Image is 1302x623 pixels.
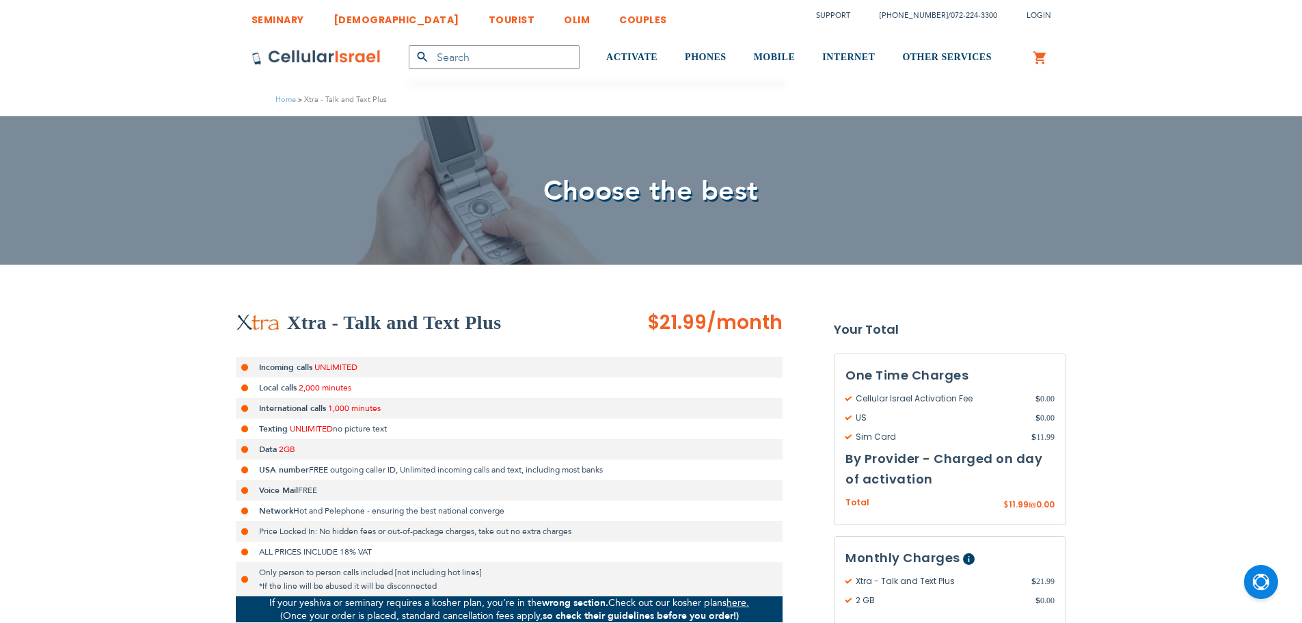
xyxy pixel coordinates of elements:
[845,449,1055,490] h3: By Provider - Charged on day of activation
[606,32,657,83] a: ACTIVATE
[707,309,783,336] span: /month
[259,485,298,496] strong: Voice Mail
[296,93,387,106] li: Xtra - Talk and Text Plus
[822,52,875,62] span: INTERNET
[333,423,387,434] span: no picture text
[252,3,304,29] a: SEMINARY
[1036,499,1055,510] span: 0.00
[409,45,580,69] input: Search
[845,412,1035,424] span: US
[845,594,1035,607] span: 2 GB
[1031,575,1055,587] span: 21.99
[298,485,317,496] span: FREE
[834,319,1066,340] strong: Your Total
[845,365,1055,386] h3: One Time Charges
[963,553,975,565] span: Help
[1035,412,1040,424] span: $
[259,505,293,516] strong: Network
[1035,393,1040,405] span: $
[606,52,657,62] span: ACTIVATE
[259,403,326,414] strong: International calls
[1027,10,1051,21] span: Login
[252,49,381,66] img: Cellular Israel Logo
[951,10,997,21] a: 072-224-3300
[685,52,727,62] span: PHONES
[1003,499,1009,512] span: $
[290,423,333,434] span: UNLIMITED
[259,362,312,373] strong: Incoming calls
[1031,575,1036,587] span: $
[845,549,960,566] span: Monthly Charges
[259,423,288,434] strong: Texting
[845,431,1031,443] span: Sim Card
[754,32,796,83] a: MOBILE
[259,444,277,455] strong: Data
[880,10,948,21] a: [PHONE_NUMBER]
[259,464,309,475] strong: USA number
[1029,499,1036,512] span: ₪
[1035,594,1055,607] span: 0.00
[845,496,869,509] span: Total
[727,596,749,609] a: here.
[489,3,535,29] a: TOURIST
[543,172,759,210] span: Choose the best
[314,362,357,373] span: UNLIMITED
[236,562,783,596] li: Only person to person calls included [not including hot lines] *If the line will be abused it wil...
[647,309,707,336] span: $21.99
[275,94,296,105] a: Home
[236,314,280,332] img: Xtra - Talk and Text Plus
[866,5,997,25] li: /
[845,575,1031,587] span: Xtra - Talk and Text Plus
[236,596,783,622] p: If your yeshiva or seminary requires a kosher plan, you’re in the Check out our kosher plans (Onc...
[619,3,667,29] a: COUPLES
[309,464,603,475] span: FREE outgoing caller ID, Unlimited incoming calls and text, including most banks
[542,596,608,609] strong: wrong section.
[334,3,459,29] a: [DEMOGRAPHIC_DATA]
[1035,412,1055,424] span: 0.00
[564,3,590,29] a: OLIM
[754,52,796,62] span: MOBILE
[543,609,739,622] strong: so check their guidelines before you order!)
[822,32,875,83] a: INTERNET
[1031,431,1055,443] span: 11.99
[236,542,783,562] li: ALL PRICES INCLUDE 18% VAT
[1035,594,1040,607] span: $
[293,505,504,516] span: Hot and Pelephone - ensuring the best national converge
[299,382,351,393] span: 2,000 minutes
[902,52,992,62] span: OTHER SERVICES
[328,403,381,414] span: 1,000 minutes
[236,521,783,542] li: Price Locked In: No hidden fees or out-of-package charges, take out no extra charges
[259,382,297,393] strong: Local calls
[1009,499,1029,510] span: 11.99
[845,393,1035,405] span: Cellular Israel Activation Fee
[287,309,502,336] h2: Xtra - Talk and Text Plus
[902,32,992,83] a: OTHER SERVICES
[1035,393,1055,405] span: 0.00
[279,444,295,455] span: 2GB
[685,32,727,83] a: PHONES
[1031,431,1036,443] span: $
[816,10,850,21] a: Support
